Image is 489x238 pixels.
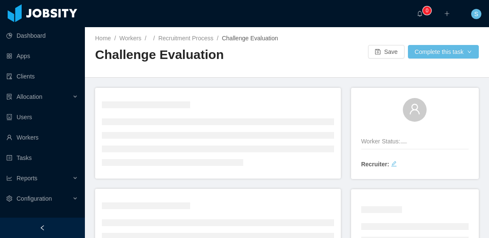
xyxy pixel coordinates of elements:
a: Recruitment Process [158,35,214,42]
a: icon: pie-chartDashboard [6,27,78,44]
i: icon: plus [444,11,450,17]
span: Challenge Evaluation [222,35,278,42]
span: / [145,35,146,42]
span: Configuration [17,195,52,202]
h2: Challenge Evaluation [95,46,287,64]
a: icon: robotUsers [6,109,78,126]
a: Home [95,35,111,42]
a: icon: auditClients [6,68,78,85]
span: Worker Status: [361,138,400,145]
span: / [114,35,116,42]
a: icon: appstoreApps [6,48,78,64]
a: icon: profileTasks [6,149,78,166]
i: icon: user [409,103,421,115]
sup: 0 [423,6,431,15]
span: S [474,9,478,19]
i: icon: edit [391,161,397,167]
a: icon: userWorkers [6,129,78,146]
span: Reports [17,175,37,182]
button: icon: saveSave [368,45,405,59]
span: / [153,35,155,42]
a: Workers [119,35,141,42]
strong: Recruiter: [361,161,389,168]
span: Allocation [17,93,42,100]
button: Complete this taskicon: down [408,45,479,59]
i: icon: solution [6,94,12,100]
i: icon: line-chart [6,175,12,181]
span: / [217,35,219,42]
i: icon: bell [417,11,423,17]
i: icon: setting [6,196,12,202]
